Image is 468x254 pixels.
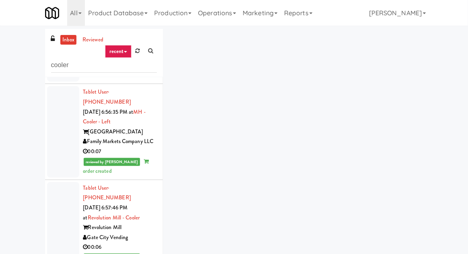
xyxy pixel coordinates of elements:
div: Revolution Mill [83,223,157,233]
a: Tablet User· [PHONE_NUMBER] [83,88,131,106]
span: [DATE] 6:56:35 PM at [83,108,134,116]
span: · [PHONE_NUMBER] [83,88,131,106]
div: 00:07 [83,147,157,157]
span: [DATE] 6:57:46 PM at [83,204,128,221]
a: Tablet User· [PHONE_NUMBER] [83,184,131,202]
a: inbox [60,35,77,45]
li: Tablet User· [PHONE_NUMBER][DATE] 6:56:35 PM atMH - Cooler - Left[GEOGRAPHIC_DATA]Family Markets ... [45,84,163,180]
div: Family Markets Company LLC [83,137,157,147]
a: reviewed [80,35,105,45]
img: Micromart [45,6,59,20]
div: 00:06 [83,242,157,252]
a: recent [105,45,132,58]
a: Revolution Mill - Cooler [88,214,140,221]
input: Search vision orders [51,58,157,73]
div: [GEOGRAPHIC_DATA] [83,127,157,137]
div: Gate City Vending [83,233,157,243]
span: order created [83,61,149,79]
span: reviewed by [PERSON_NAME] [84,158,140,166]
